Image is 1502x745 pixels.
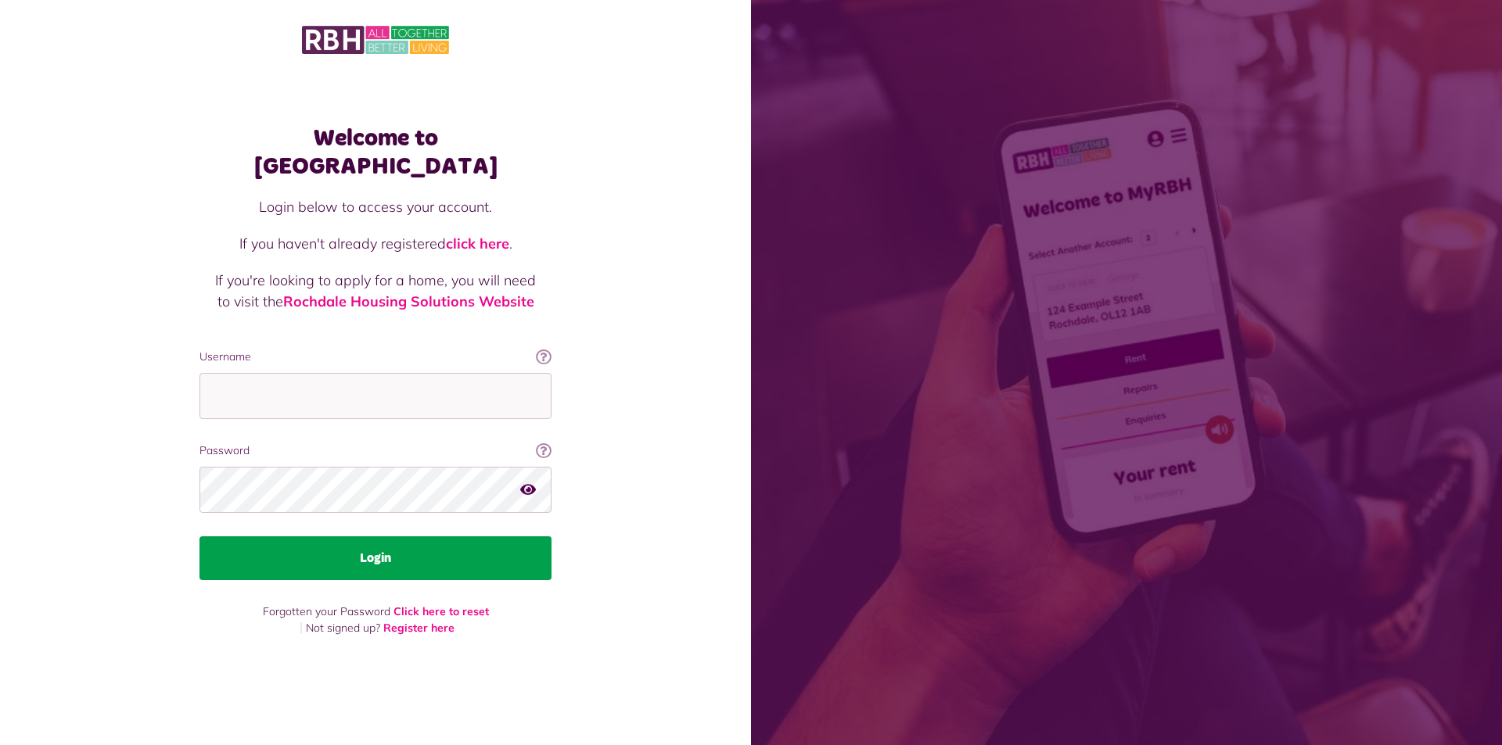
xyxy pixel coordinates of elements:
span: Not signed up? [306,621,380,635]
a: click here [446,235,509,253]
a: Register here [383,621,455,635]
span: Forgotten your Password [263,604,390,618]
p: If you haven't already registered . [215,233,536,254]
img: MyRBH [302,23,449,56]
a: Rochdale Housing Solutions Website [283,292,534,310]
a: Click here to reset [393,604,489,618]
h1: Welcome to [GEOGRAPHIC_DATA] [199,124,552,181]
label: Password [199,442,552,459]
button: Login [199,536,552,580]
p: Login below to access your account. [215,196,536,217]
label: Username [199,349,552,365]
p: If you're looking to apply for a home, you will need to visit the [215,270,536,312]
